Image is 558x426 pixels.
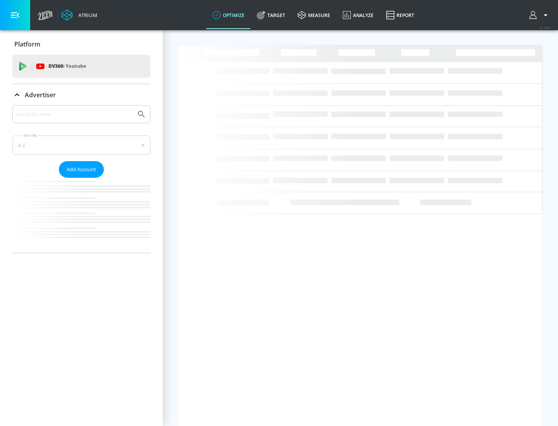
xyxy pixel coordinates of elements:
[48,62,86,70] p: DV360:
[12,178,150,253] nav: list of Advertiser
[291,1,336,29] a: measure
[59,161,104,178] button: Add Account
[12,55,150,78] div: DV360: Youtube
[336,1,380,29] a: Analyze
[251,1,291,29] a: Target
[12,136,150,155] div: A-Z
[206,1,251,29] a: optimize
[12,33,150,55] div: Platform
[539,26,550,30] span: v 4.28.0
[14,40,40,48] p: Platform
[65,62,86,70] p: Youtube
[75,12,97,19] div: Atrium
[25,91,56,99] p: Advertiser
[22,133,39,138] label: Sort By
[12,84,150,106] div: Advertiser
[12,105,150,253] div: Advertiser
[15,109,133,119] input: Search by name
[61,9,97,21] a: Atrium
[380,1,420,29] a: Report
[67,165,96,174] span: Add Account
